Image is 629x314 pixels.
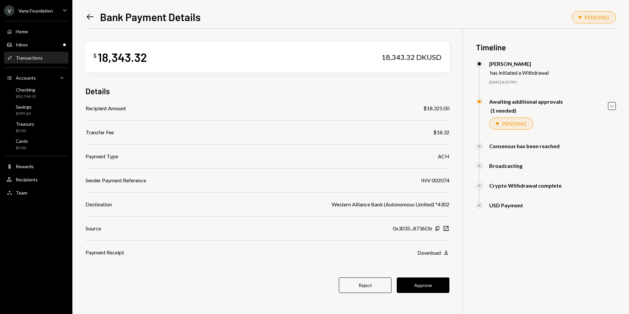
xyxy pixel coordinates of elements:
div: [PERSON_NAME] [489,61,549,67]
div: USD Payment [489,202,523,208]
div: Checking [16,87,36,92]
div: Accounts [16,75,36,81]
div: Home [16,29,28,34]
div: PENDING [585,14,609,20]
a: Team [4,187,68,198]
div: Savings [16,104,32,110]
div: Payment Receipt [86,249,124,256]
div: Cards [16,138,28,144]
div: $0.00 [16,128,34,134]
div: PENDING [502,120,526,127]
div: $80,744.33 [16,94,36,99]
div: Source [86,224,101,232]
a: Recipients [4,173,68,185]
a: Rewards [4,160,68,172]
button: Reject [339,277,391,293]
div: Treasury [16,121,34,127]
a: Treasury$0.00 [4,119,68,135]
a: Inbox [4,39,68,50]
a: Accounts [4,72,68,84]
a: Cards$0.00 [4,136,68,152]
div: Transfer Fee [86,128,114,136]
div: Inbox [16,42,28,47]
div: Download [417,249,441,256]
div: Crypto Withdrawal complete [489,182,562,189]
div: Recipient Amount [86,104,126,112]
div: [DATE] 8:07 PM [489,80,616,85]
div: $999.60 [16,111,32,117]
div: Team [16,190,27,196]
div: Rewards [16,164,34,169]
h3: Timeline [476,42,616,53]
div: $ [93,52,96,59]
div: Western Alliance Bank (Autonomous Limited) *4302 [332,200,449,208]
div: has initiated a Withdrawal [490,69,549,76]
div: $18,325.00 [423,104,449,112]
div: V [4,5,14,16]
h1: Bank Payment Details [100,10,201,23]
div: Awaiting additional approvals [489,98,563,105]
div: Broadcasting [489,163,522,169]
div: $0.00 [16,145,28,151]
div: Vana Foundation [18,8,53,13]
a: Transactions [4,52,68,64]
a: Savings$999.60 [4,102,68,118]
div: (1 needed) [491,107,563,114]
div: INV 002074 [421,176,449,184]
div: $18.32 [433,128,449,136]
button: Download [417,249,449,256]
a: Checking$80,744.33 [4,85,68,101]
div: ACH [438,152,449,160]
div: Destination [86,200,112,208]
div: 18,343.32 [98,50,147,65]
div: Transactions [16,55,43,61]
a: Home [4,25,68,37]
button: Approve [397,277,449,293]
div: Consensus has been reached [489,143,560,149]
div: Recipients [16,177,38,182]
div: 0x3035...8736Db [393,224,432,232]
div: Payment Type [86,152,118,160]
div: Sender Payment Reference [86,176,146,184]
h3: Details [86,86,110,96]
div: 18,343.32 DKUSD [382,53,441,62]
